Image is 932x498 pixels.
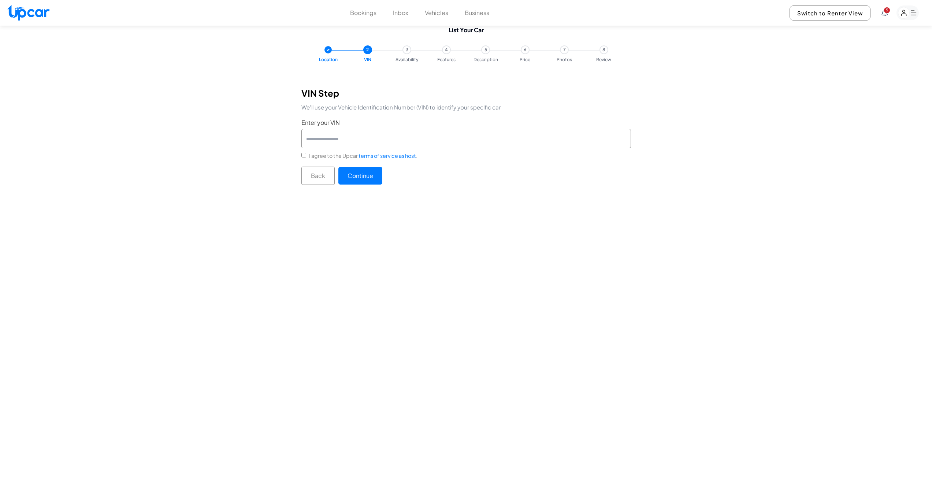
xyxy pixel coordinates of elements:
button: Business [465,8,489,17]
button: Bookings [350,8,376,17]
button: Back [301,167,335,185]
span: Description [474,57,498,62]
div: 3 [402,45,411,54]
a: terms of service as host [359,152,416,159]
span: Availability [396,57,419,62]
button: Vehicles [425,8,448,17]
span: VIN [364,57,371,62]
strong: List Your Car [246,26,686,34]
h2: VIN Step [301,88,631,99]
span: Review [596,57,611,62]
div: 2 [363,45,372,54]
span: Photos [557,57,572,62]
label: Enter your VIN [301,118,631,127]
div: 6 [521,45,530,54]
div: 4 [442,45,451,54]
button: Switch to Renter View [790,5,870,21]
div: 5 [481,45,490,54]
button: Continue [338,167,382,185]
span: Features [437,57,456,62]
button: Inbox [393,8,408,17]
span: Location [319,57,338,62]
p: We'll use your Vehicle Identification Number (VIN) to identify your specific car [301,102,631,112]
div: 7 [560,45,569,54]
span: Price [520,57,530,62]
div: 8 [599,45,608,54]
span: You have new notifications [884,7,890,13]
label: I agree to the Upcar . [309,152,631,159]
img: Upcar Logo [7,5,49,21]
